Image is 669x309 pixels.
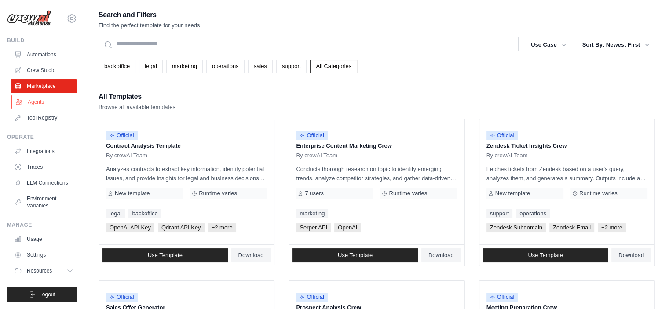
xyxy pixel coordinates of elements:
a: support [276,60,307,73]
span: Qdrant API Key [158,223,205,232]
span: Logout [39,291,55,298]
span: Runtime varies [389,190,427,197]
h2: All Templates [99,91,175,103]
a: Download [611,248,651,262]
span: By crewAI Team [106,152,147,159]
span: Runtime varies [199,190,237,197]
span: +2 more [208,223,236,232]
span: Use Template [148,252,183,259]
a: All Categories [310,60,357,73]
a: legal [139,60,162,73]
a: Download [421,248,461,262]
span: New template [495,190,530,197]
a: Usage [11,232,77,246]
p: Conducts thorough research on topic to identify emerging trends, analyze competitor strategies, a... [296,164,457,183]
a: operations [206,60,245,73]
a: Use Template [102,248,228,262]
a: Crew Studio [11,63,77,77]
span: New template [115,190,150,197]
p: Contract Analysis Template [106,142,267,150]
a: Settings [11,248,77,262]
span: Download [618,252,644,259]
div: Operate [7,134,77,141]
a: support [486,209,512,218]
span: 7 users [305,190,324,197]
span: Use Template [528,252,563,259]
a: operations [516,209,550,218]
button: Logout [7,287,77,302]
a: Traces [11,160,77,174]
span: Official [106,293,138,302]
button: Use Case [526,37,572,53]
a: Automations [11,47,77,62]
span: Zendesk Email [549,223,594,232]
a: backoffice [128,209,161,218]
span: Official [486,293,518,302]
a: Tool Registry [11,111,77,125]
p: Browse all available templates [99,103,175,112]
span: Download [428,252,454,259]
a: legal [106,209,125,218]
a: Environment Variables [11,192,77,213]
a: Agents [11,95,78,109]
a: Integrations [11,144,77,158]
p: Zendesk Ticket Insights Crew [486,142,647,150]
a: marketing [166,60,203,73]
iframe: Chat Widget [625,267,669,309]
a: Marketplace [11,79,77,93]
h2: Search and Filters [99,9,200,21]
div: Build [7,37,77,44]
span: By crewAI Team [296,152,337,159]
p: Find the perfect template for your needs [99,21,200,30]
span: OpenAI [334,223,361,232]
span: Zendesk Subdomain [486,223,546,232]
p: Analyzes contracts to extract key information, identify potential issues, and provide insights fo... [106,164,267,183]
div: Manage [7,222,77,229]
span: Official [106,131,138,140]
a: Download [231,248,271,262]
span: Official [486,131,518,140]
span: +2 more [598,223,626,232]
span: Resources [27,267,52,274]
a: marketing [296,209,328,218]
button: Resources [11,264,77,278]
span: OpenAI API Key [106,223,154,232]
p: Enterprise Content Marketing Crew [296,142,457,150]
a: sales [248,60,273,73]
img: Logo [7,10,51,27]
a: Use Template [292,248,418,262]
span: Runtime varies [579,190,618,197]
button: Sort By: Newest First [577,37,655,53]
p: Fetches tickets from Zendesk based on a user's query, analyzes them, and generates a summary. Out... [486,164,647,183]
span: Serper API [296,223,331,232]
a: Use Template [483,248,608,262]
span: Official [296,293,328,302]
a: backoffice [99,60,135,73]
span: Download [238,252,264,259]
span: Official [296,131,328,140]
span: Use Template [338,252,373,259]
span: By crewAI Team [486,152,528,159]
a: LLM Connections [11,176,77,190]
